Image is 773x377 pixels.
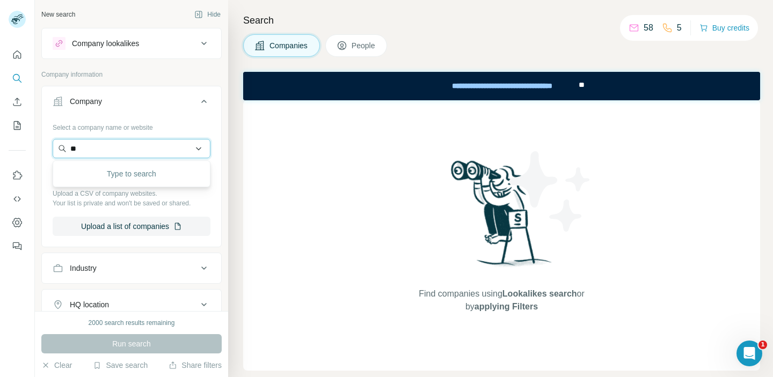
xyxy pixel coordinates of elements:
button: Quick start [9,45,26,64]
p: Company information [41,70,222,79]
span: applying Filters [475,302,538,311]
button: Enrich CSV [9,92,26,112]
button: Use Surfe on LinkedIn [9,166,26,185]
button: Feedback [9,236,26,256]
button: Save search [93,360,148,371]
button: Buy credits [699,20,749,35]
div: Company lookalikes [72,38,139,49]
div: Company [70,96,102,107]
button: Upload a list of companies [53,217,210,236]
button: Share filters [169,360,222,371]
img: Surfe Illustration - Woman searching with binoculars [446,158,558,277]
button: HQ location [42,292,221,317]
button: Company [42,88,221,119]
iframe: Intercom live chat [736,341,762,366]
img: Surfe Illustration - Stars [502,143,599,240]
div: Type to search [55,163,208,184]
span: Lookalikes search [502,289,577,298]
button: Company lookalikes [42,31,221,56]
button: Search [9,69,26,88]
p: 5 [677,21,682,34]
div: Industry [70,263,97,273]
button: Clear [41,360,72,371]
span: People [352,40,376,51]
span: Companies [269,40,309,51]
div: HQ location [70,299,109,310]
div: Select a company name or website [53,119,210,132]
button: Dashboard [9,213,26,232]
div: 2000 search results remaining [89,318,175,328]
button: Use Surfe API [9,189,26,209]
button: Hide [187,6,228,23]
h4: Search [243,13,760,28]
p: 58 [644,21,653,34]
p: Your list is private and won't be saved or shared. [53,198,210,208]
div: New search [41,10,75,19]
button: My lists [9,116,26,135]
iframe: Banner [243,72,760,100]
button: Industry [42,255,221,281]
span: Find companies using or by [415,287,587,313]
p: Upload a CSV of company websites. [53,189,210,198]
span: 1 [759,341,767,349]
